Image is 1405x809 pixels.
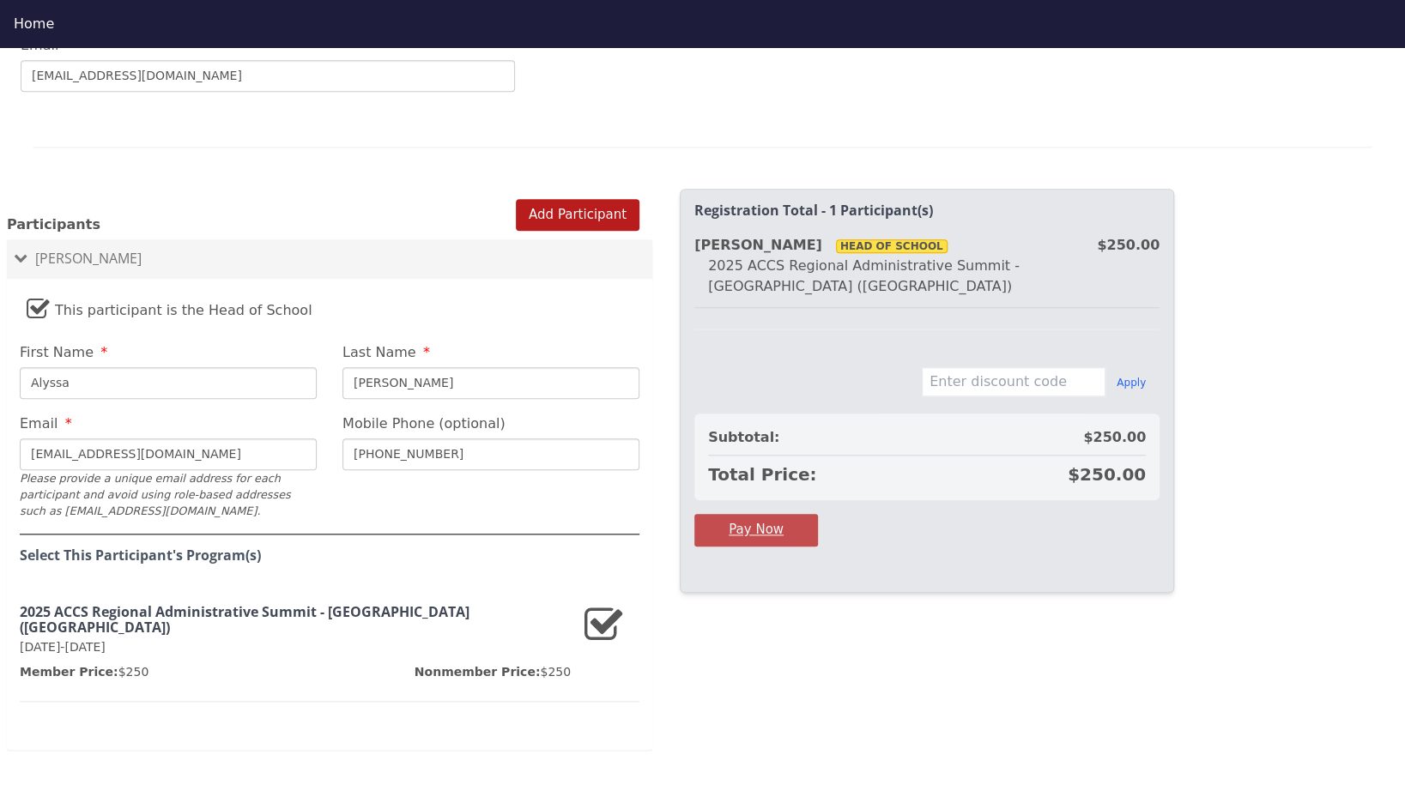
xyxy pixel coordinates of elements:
[21,37,58,53] span: Email
[694,203,1160,219] h2: Registration Total - 1 Participant(s)
[20,605,571,635] h3: 2025 ACCS Regional Administrative Summit - [GEOGRAPHIC_DATA] ([GEOGRAPHIC_DATA])
[694,237,948,253] strong: [PERSON_NAME]
[708,427,779,448] span: Subtotal:
[20,665,118,679] span: Member Price:
[14,14,1391,34] div: Home
[1117,376,1146,389] button: Apply
[922,367,1105,396] input: Enter discount code
[694,256,1160,297] div: 2025 ACCS Regional Administrative Summit - [GEOGRAPHIC_DATA] ([GEOGRAPHIC_DATA])
[708,462,816,486] span: Total Price:
[27,287,312,324] label: This participant is the Head of School
[1068,462,1146,486] span: $250.00
[20,415,58,432] span: Email
[694,514,818,546] button: Pay Now
[20,548,639,564] h4: Select This Participant's Program(s)
[20,470,317,520] div: Please provide a unique email address for each participant and avoid using role-based addresses s...
[20,663,148,680] p: $250
[516,199,639,231] button: Add Participant
[415,665,541,679] span: Nonmember Price:
[1097,235,1160,256] div: $250.00
[415,663,571,680] p: $250
[21,60,515,92] input: Email
[7,216,100,232] span: Participants
[342,344,416,360] span: Last Name
[342,415,506,432] span: Mobile Phone (optional)
[836,239,948,253] span: Head Of School
[20,638,571,656] p: [DATE]-[DATE]
[35,249,142,268] span: [PERSON_NAME]
[20,344,94,360] span: First Name
[1083,427,1146,448] span: $250.00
